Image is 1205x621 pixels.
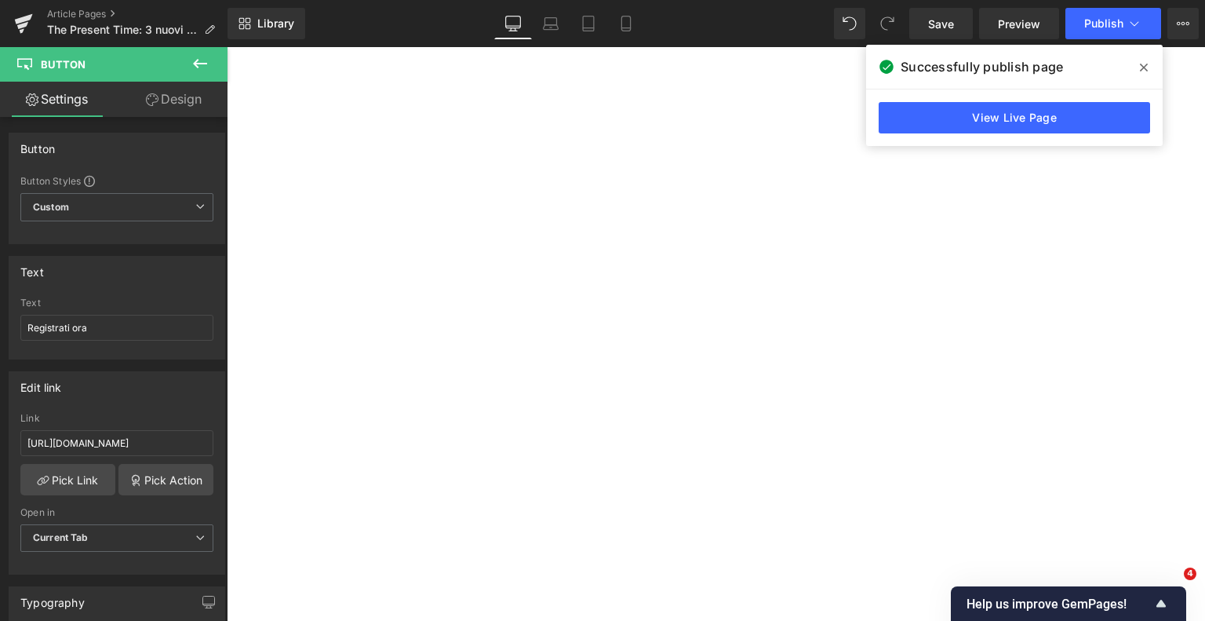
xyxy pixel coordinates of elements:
[928,16,954,32] span: Save
[872,8,903,39] button: Redo
[41,58,86,71] span: Button
[979,8,1059,39] a: Preview
[967,594,1170,613] button: Show survey - Help us improve GemPages!
[257,16,294,31] span: Library
[118,464,213,495] a: Pick Action
[20,174,213,187] div: Button Styles
[47,24,198,36] span: The Present Time: 3 nuovi look firmati [PERSON_NAME]
[228,8,305,39] a: New Library
[998,16,1040,32] span: Preview
[570,8,607,39] a: Tablet
[20,298,213,309] div: Text
[20,372,62,394] div: Edit link
[1084,17,1123,30] span: Publish
[20,587,85,609] div: Typography
[494,8,532,39] a: Desktop
[117,82,231,117] a: Design
[20,413,213,424] div: Link
[1152,568,1189,605] iframe: Intercom live chat
[834,8,865,39] button: Undo
[20,133,55,155] div: Button
[33,532,89,543] b: Current Tab
[901,57,1063,76] span: Successfully publish page
[607,8,645,39] a: Mobile
[1184,568,1196,580] span: 4
[20,257,44,279] div: Text
[532,8,570,39] a: Laptop
[20,430,213,456] input: https://your-shop.myshopify.com
[20,464,115,495] a: Pick Link
[33,201,69,214] b: Custom
[1065,8,1161,39] button: Publish
[20,507,213,518] div: Open in
[879,102,1150,133] a: View Live Page
[1167,8,1199,39] button: More
[47,8,228,20] a: Article Pages
[967,597,1152,612] span: Help us improve GemPages!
